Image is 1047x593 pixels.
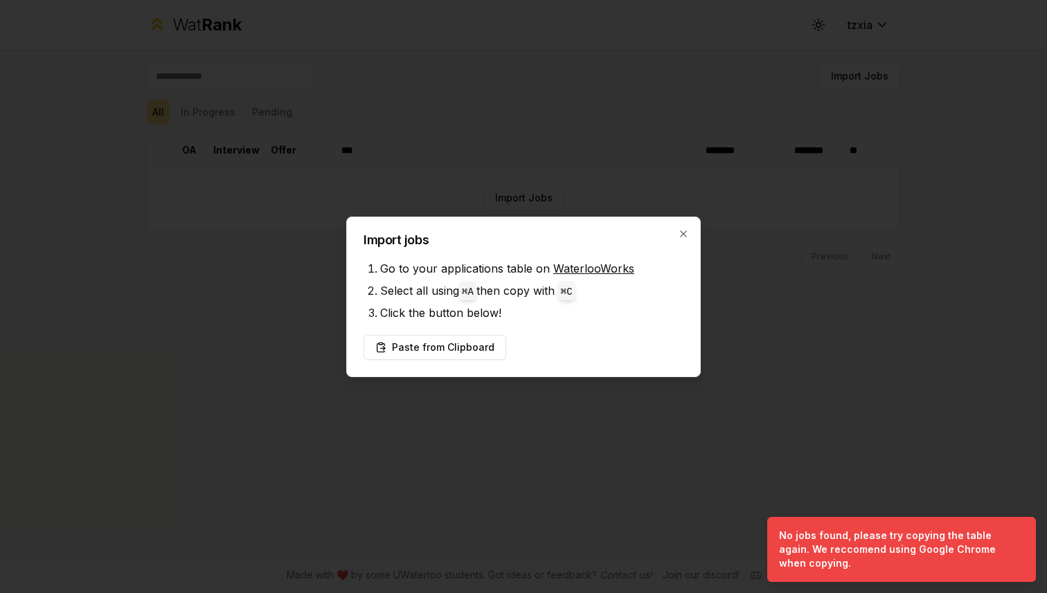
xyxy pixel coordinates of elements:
[380,257,683,280] li: Go to your applications table on
[561,286,573,298] code: ⌘ C
[462,286,474,298] code: ⌘ A
[364,335,506,360] button: Paste from Clipboard
[380,302,683,324] li: Click the button below!
[553,262,634,275] a: WaterlooWorks
[364,234,683,246] h2: Import jobs
[380,280,683,302] li: Select all using then copy with
[779,529,1019,570] div: No jobs found, please try copying the table again. We reccomend using Google Chrome when copying.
